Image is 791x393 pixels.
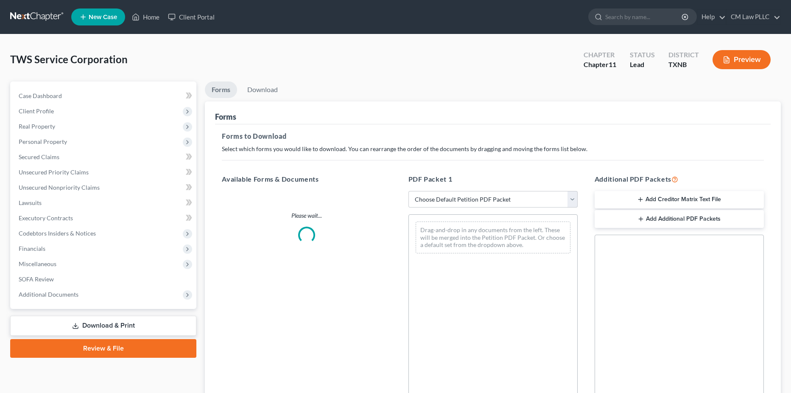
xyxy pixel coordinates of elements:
a: Case Dashboard [12,88,196,104]
h5: Available Forms & Documents [222,174,391,184]
h5: Additional PDF Packets [595,174,764,184]
span: Unsecured Priority Claims [19,168,89,176]
span: 11 [609,60,616,68]
a: Client Portal [164,9,219,25]
h5: PDF Packet 1 [408,174,578,184]
span: Personal Property [19,138,67,145]
span: Financials [19,245,45,252]
span: TWS Service Corporation [10,53,128,65]
a: SOFA Review [12,272,196,287]
span: Executory Contracts [19,214,73,222]
a: Executory Contracts [12,211,196,226]
span: SOFA Review [19,275,54,283]
input: Search by name... [605,9,683,25]
span: Unsecured Nonpriority Claims [19,184,100,191]
p: Select which forms you would like to download. You can rearrange the order of the documents by dr... [222,145,764,153]
div: Lead [630,60,655,70]
a: Download [240,81,285,98]
span: Secured Claims [19,153,59,160]
span: Lawsuits [19,199,42,206]
div: Drag-and-drop in any documents from the left. These will be merged into the Petition PDF Packet. ... [416,222,570,253]
a: Unsecured Nonpriority Claims [12,180,196,195]
div: Chapter [584,50,616,60]
span: Miscellaneous [19,260,56,267]
div: Forms [215,112,236,122]
button: Preview [713,50,771,69]
span: Additional Documents [19,291,78,298]
span: Codebtors Insiders & Notices [19,230,96,237]
div: Status [630,50,655,60]
a: Home [128,9,164,25]
a: Download & Print [10,316,196,336]
div: Chapter [584,60,616,70]
p: Please wait... [215,211,398,220]
a: CM Law PLLC [727,9,780,25]
a: Forms [205,81,237,98]
span: Real Property [19,123,55,130]
h5: Forms to Download [222,131,764,141]
a: Unsecured Priority Claims [12,165,196,180]
a: Secured Claims [12,149,196,165]
div: TXNB [668,60,699,70]
a: Lawsuits [12,195,196,211]
a: Review & File [10,339,196,358]
button: Add Additional PDF Packets [595,210,764,228]
button: Add Creditor Matrix Text File [595,191,764,209]
a: Help [697,9,726,25]
span: Case Dashboard [19,92,62,99]
span: New Case [89,14,117,20]
div: District [668,50,699,60]
span: Client Profile [19,107,54,115]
